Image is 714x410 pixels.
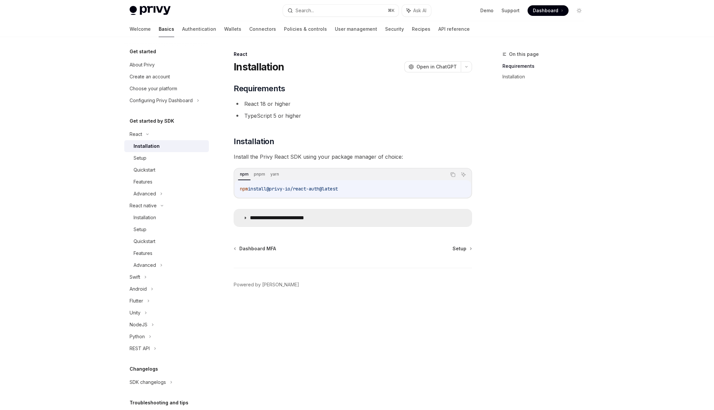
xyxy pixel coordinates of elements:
[134,225,146,233] div: Setup
[130,309,140,317] div: Unity
[130,117,174,125] h5: Get started by SDK
[234,83,285,94] span: Requirements
[130,85,177,93] div: Choose your platform
[134,237,155,245] div: Quickstart
[130,345,150,352] div: REST API
[130,21,151,37] a: Welcome
[124,212,209,224] a: Installation
[248,186,266,192] span: install
[453,245,471,252] a: Setup
[134,166,155,174] div: Quickstart
[234,111,472,120] li: TypeScript 5 or higher
[134,249,152,257] div: Features
[268,170,281,178] div: yarn
[134,142,160,150] div: Installation
[182,21,216,37] a: Authentication
[284,21,327,37] a: Policies & controls
[134,178,152,186] div: Features
[124,247,209,259] a: Features
[130,297,143,305] div: Flutter
[335,21,377,37] a: User management
[130,61,155,69] div: About Privy
[234,245,276,252] a: Dashboard MFA
[224,21,241,37] a: Wallets
[124,140,209,152] a: Installation
[296,7,314,15] div: Search...
[283,5,399,17] button: Search...⌘K
[388,8,395,13] span: ⌘ K
[438,21,470,37] a: API reference
[130,48,156,56] h5: Get started
[234,51,472,58] div: React
[449,170,457,179] button: Copy the contents from the code block
[234,136,274,147] span: Installation
[130,321,147,329] div: NodeJS
[130,97,193,104] div: Configuring Privy Dashboard
[502,71,590,82] a: Installation
[238,170,251,178] div: npm
[124,59,209,71] a: About Privy
[480,7,494,14] a: Demo
[130,202,157,210] div: React native
[402,5,431,17] button: Ask AI
[124,71,209,83] a: Create an account
[124,164,209,176] a: Quickstart
[266,186,338,192] span: @privy-io/react-auth@latest
[509,50,539,58] span: On this page
[412,21,430,37] a: Recipes
[249,21,276,37] a: Connectors
[130,365,158,373] h5: Changelogs
[134,261,156,269] div: Advanced
[416,63,457,70] span: Open in ChatGPT
[134,214,156,222] div: Installation
[124,152,209,164] a: Setup
[134,154,146,162] div: Setup
[124,83,209,95] a: Choose your platform
[234,99,472,108] li: React 18 or higher
[533,7,558,14] span: Dashboard
[124,176,209,188] a: Features
[453,245,466,252] span: Setup
[240,186,248,192] span: npm
[385,21,404,37] a: Security
[134,190,156,198] div: Advanced
[124,224,209,235] a: Setup
[130,73,170,81] div: Create an account
[413,7,426,14] span: Ask AI
[234,281,299,288] a: Powered by [PERSON_NAME]
[130,333,145,341] div: Python
[130,378,166,386] div: SDK changelogs
[130,6,171,15] img: light logo
[130,273,140,281] div: Swift
[502,61,590,71] a: Requirements
[404,61,461,72] button: Open in ChatGPT
[252,170,267,178] div: pnpm
[234,61,284,73] h1: Installation
[459,170,468,179] button: Ask AI
[234,152,472,161] span: Install the Privy React SDK using your package manager of choice:
[501,7,520,14] a: Support
[130,399,188,407] h5: Troubleshooting and tips
[574,5,584,16] button: Toggle dark mode
[124,235,209,247] a: Quickstart
[239,245,276,252] span: Dashboard MFA
[528,5,569,16] a: Dashboard
[130,285,147,293] div: Android
[159,21,174,37] a: Basics
[130,130,142,138] div: React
